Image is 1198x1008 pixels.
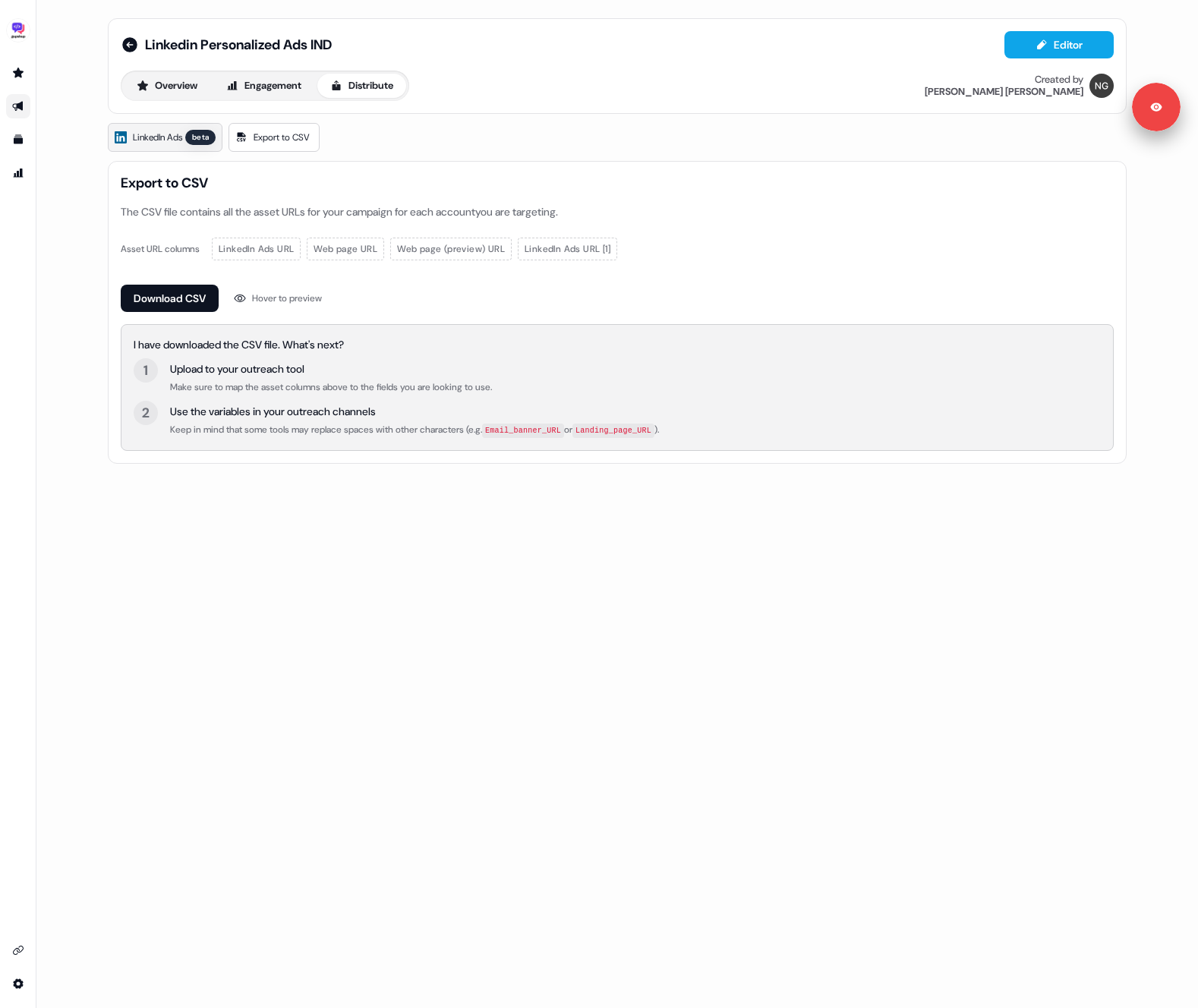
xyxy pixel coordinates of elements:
button: Engagement [213,74,314,98]
span: LinkedIn Ads URL [219,241,294,257]
button: Overview [124,74,210,98]
img: Nikunj [1089,74,1114,98]
div: I have downloaded the CSV file. What's next? [134,337,1101,352]
div: Hover to preview [252,291,322,306]
span: Export to CSV [254,130,310,145]
div: Created by [1035,74,1083,86]
span: Web page (preview) URL [397,241,505,257]
button: Editor [1004,31,1114,58]
span: LinkedIn Ads URL [1] [525,241,610,257]
a: Go to outbound experience [6,94,30,118]
span: Export to CSV [121,174,1114,192]
a: Go to integrations [6,938,30,962]
code: Landing_page_URL [572,424,654,438]
a: Go to integrations [6,972,30,996]
span: Web page URL [314,241,377,257]
a: Export to CSV [229,123,320,152]
div: beta [185,130,216,145]
a: Go to templates [6,128,30,152]
span: LinkedIn Ads [133,130,182,145]
a: Editor [1004,39,1114,55]
div: Use the variables in your outreach channels [170,404,659,419]
div: The CSV file contains all the asset URLs for your campaign for each account you are targeting. [121,204,1114,219]
code: Email_banner_URL [482,424,564,438]
a: Go to prospects [6,61,30,85]
button: Download CSV [121,285,219,312]
button: Distribute [317,74,406,98]
div: Upload to your outreach tool [170,361,492,376]
div: 1 [143,361,148,380]
a: LinkedIn Adsbeta [108,123,222,152]
div: Keep in mind that some tools may replace spaces with other characters (e.g. or ). [170,422,659,438]
div: 2 [142,404,150,422]
div: [PERSON_NAME] [PERSON_NAME] [925,86,1083,98]
div: Make sure to map the asset columns above to the fields you are looking to use. [170,380,492,395]
span: Linkedin Personalized Ads IND [145,36,332,54]
a: Go to attribution [6,161,30,185]
div: Asset URL columns [121,241,200,257]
